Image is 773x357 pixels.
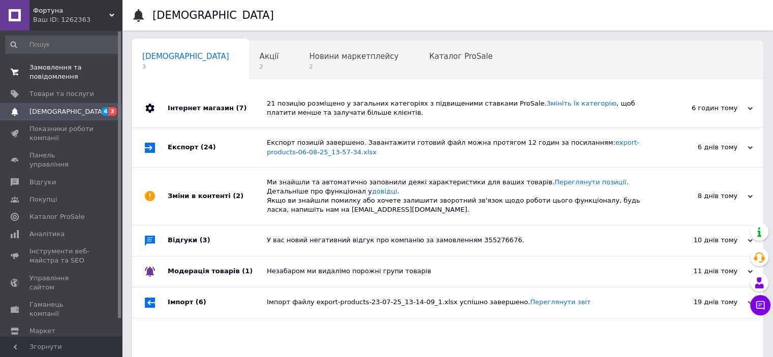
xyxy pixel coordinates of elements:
span: (1) [242,267,253,275]
div: У вас новий негативний відгук про компанію за замовленням 355276676. [267,236,651,245]
span: Відгуки [29,178,56,187]
span: 3 [109,107,117,116]
div: Відгуки [168,225,267,256]
div: Інтернет магазин [168,89,267,127]
span: (3) [200,236,210,244]
div: Експорт позицій завершено. Завантажити готовий файл можна протягом 12 годин за посиланням: [267,138,651,156]
span: 3 [142,63,229,71]
span: Інструменти веб-майстра та SEO [29,247,94,265]
span: Гаманець компанії [29,300,94,318]
div: 21 позицію розміщено у загальних категоріях з підвищеними ставками ProSale. , щоб платити менше т... [267,99,651,117]
div: 6 годин тому [651,104,753,113]
span: (7) [236,104,246,112]
span: Фортуна [33,6,109,15]
a: довідці [372,187,397,195]
div: 11 днів тому [651,267,753,276]
div: Імпорт [168,287,267,318]
span: Новини маркетплейсу [309,52,398,61]
div: Незабаром ми видалімо порожні групи товарів [267,267,651,276]
span: Панель управління [29,151,94,169]
button: Чат з покупцем [750,295,770,315]
div: Модерація товарів [168,256,267,287]
span: (6) [196,298,206,306]
div: Імпорт файлу export-products-23-07-25_13-14-09_1.xlsx успішно завершено. [267,298,651,307]
input: Пошук [5,36,120,54]
span: Маркет [29,327,55,336]
span: [DEMOGRAPHIC_DATA] [142,52,229,61]
div: 8 днів тому [651,191,753,201]
span: [DEMOGRAPHIC_DATA] [29,107,105,116]
a: Переглянути позиції [554,178,626,186]
span: Аналітика [29,230,65,239]
a: Переглянути звіт [530,298,591,306]
a: Змініть їх категорію [546,100,616,107]
div: Зміни в контенті [168,168,267,225]
span: Акції [260,52,279,61]
span: Замовлення та повідомлення [29,63,94,81]
span: Показники роботи компанії [29,124,94,143]
span: (2) [233,192,243,200]
div: Ваш ID: 1262363 [33,15,122,24]
span: (24) [201,143,216,151]
a: export-products-06-08-25_13-57-34.xlsx [267,139,639,155]
div: Ми знайшли та автоматично заповнили деякі характеристики для ваших товарів. . Детальніше про функ... [267,178,651,215]
span: 2 [309,63,398,71]
div: Експорт [168,128,267,167]
span: Покупці [29,195,57,204]
span: 2 [260,63,279,71]
div: 6 днів тому [651,143,753,152]
span: Товари та послуги [29,89,94,99]
h1: [DEMOGRAPHIC_DATA] [152,9,274,21]
span: Управління сайтом [29,274,94,292]
div: 19 днів тому [651,298,753,307]
span: 4 [101,107,109,116]
div: 10 днів тому [651,236,753,245]
span: Каталог ProSale [429,52,492,61]
span: Каталог ProSale [29,212,84,221]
